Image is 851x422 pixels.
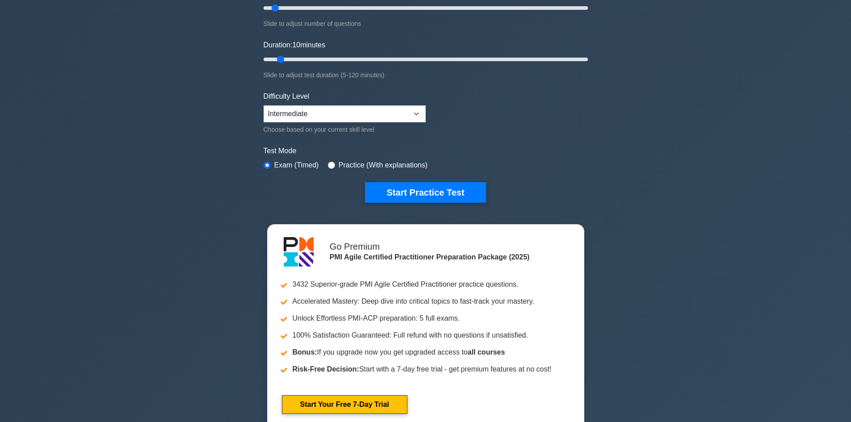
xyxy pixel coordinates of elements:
[274,160,319,171] label: Exam (Timed)
[264,70,588,80] div: Slide to adjust test duration (5-120 minutes)
[282,395,407,414] a: Start Your Free 7-Day Trial
[264,18,588,29] div: Slide to adjust number of questions
[365,182,486,203] button: Start Practice Test
[264,124,426,135] div: Choose based on your current skill level
[264,91,310,102] label: Difficulty Level
[264,146,588,156] label: Test Mode
[339,160,428,171] label: Practice (With explanations)
[264,40,326,50] label: Duration: minutes
[292,41,300,49] span: 10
